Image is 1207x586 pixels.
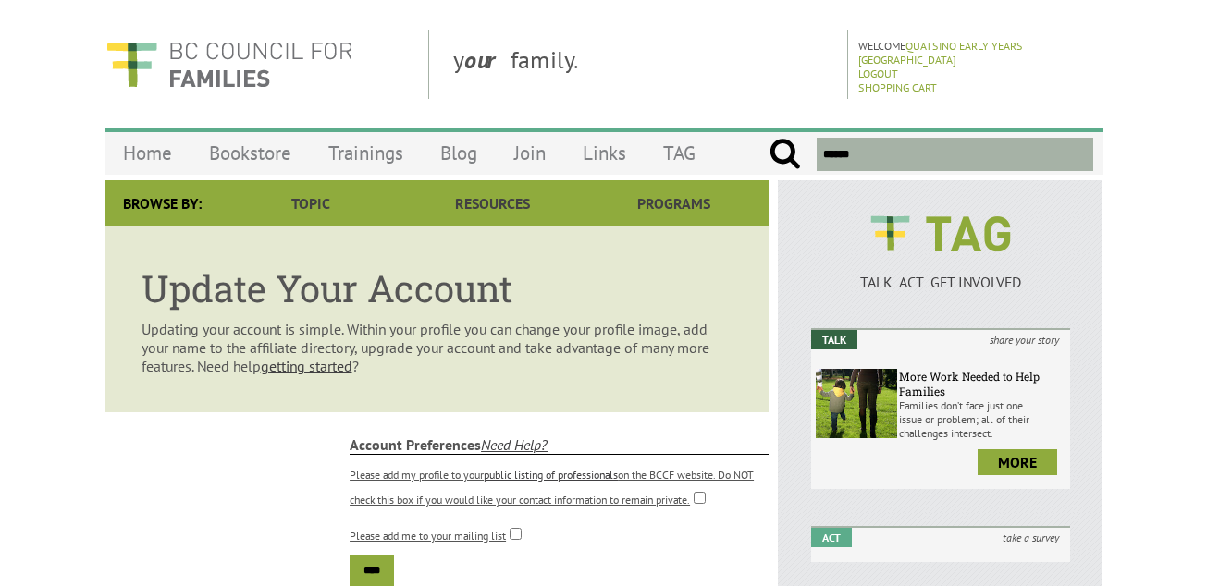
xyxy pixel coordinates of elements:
a: Bookstore [191,131,310,175]
img: BC Council for FAMILIES [105,30,354,99]
a: Join [496,131,564,175]
i: take a survey [991,528,1070,547]
label: Please add my profile to your on the BCCF website. Do NOT check this box if you would like your c... [350,468,754,507]
p: TALK ACT GET INVOLVED [811,273,1071,291]
label: Please add me to your mailing list [350,529,506,543]
a: TALK ACT GET INVOLVED [811,254,1071,291]
img: BCCF's TAG Logo [857,199,1024,269]
em: Talk [811,330,857,349]
a: Shopping Cart [858,80,937,94]
a: Resources [401,180,583,226]
a: public listing of professionals [484,468,618,482]
h6: More Work Needed to Help Families [899,369,1065,398]
strong: our [464,44,511,75]
strong: Account Preferences [350,435,769,455]
i: share your story [979,330,1070,349]
article: Updating your account is simple. Within your profile you can change your profile image, add your ... [105,226,769,412]
a: Logout [858,67,898,80]
input: Submit [769,138,801,171]
a: Home [105,131,191,175]
div: Browse By: [105,180,220,226]
div: y family. [438,30,848,99]
a: Blog [422,131,496,175]
a: more [978,449,1057,475]
h1: Update Your Account [142,263,732,312]
a: Links [564,131,645,175]
a: Trainings [310,131,422,175]
p: Families don’t face just one issue or problem; all of their challenges intersect. [899,398,1065,440]
a: Topic [220,180,401,226]
p: Welcome [858,39,1098,67]
a: Programs [583,180,764,226]
a: Quatsino Early Years [GEOGRAPHIC_DATA] [858,39,1023,67]
a: TAG [645,131,714,175]
a: getting started [261,357,352,375]
a: Need Help? [481,435,548,454]
em: Act [811,528,852,547]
